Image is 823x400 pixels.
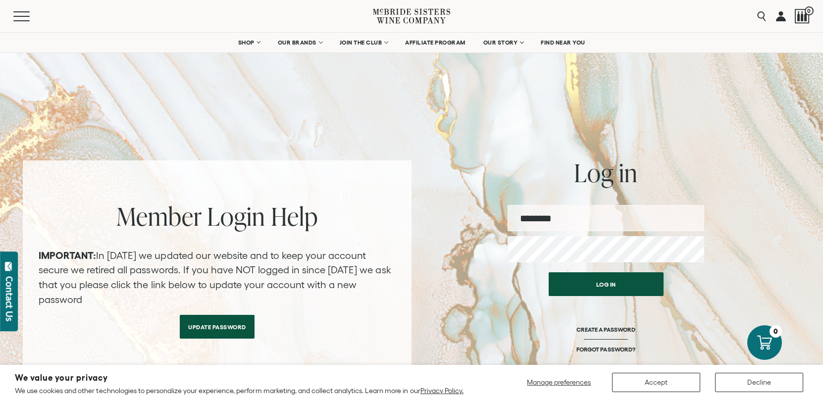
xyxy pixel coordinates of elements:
[477,33,530,52] a: OUR STORY
[508,160,704,185] h2: Log in
[271,33,328,52] a: OUR BRANDS
[13,11,49,21] button: Mobile Menu Trigger
[527,378,591,386] span: Manage preferences
[15,386,463,395] p: We use cookies and other technologies to personalize your experience, perform marketing, and coll...
[549,272,664,296] button: Log in
[805,6,814,15] span: 0
[278,39,316,46] span: OUR BRANDS
[576,346,635,353] a: FORGOT PASSWORD?
[15,374,463,382] h2: We value your privacy
[541,39,585,46] span: FIND NEAR YOU
[612,373,700,392] button: Accept
[483,39,518,46] span: OUR STORY
[333,33,394,52] a: JOIN THE CLUB
[405,39,465,46] span: AFFILIATE PROGRAM
[770,325,782,338] div: 0
[420,387,463,395] a: Privacy Policy.
[39,249,396,307] p: In [DATE] we updated our website and to keep your account secure we retired all passwords. If you...
[521,373,597,392] button: Manage preferences
[39,204,396,229] h2: Member Login Help
[715,373,803,392] button: Decline
[340,39,382,46] span: JOIN THE CLUB
[238,39,255,46] span: SHOP
[180,315,255,339] a: Update Password
[4,276,14,321] div: Contact Us
[534,33,592,52] a: FIND NEAR YOU
[39,250,96,261] strong: IMPORTANT:
[576,326,635,346] a: CREATE A PASSWORD
[399,33,472,52] a: AFFILIATE PROGRAM
[232,33,266,52] a: SHOP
